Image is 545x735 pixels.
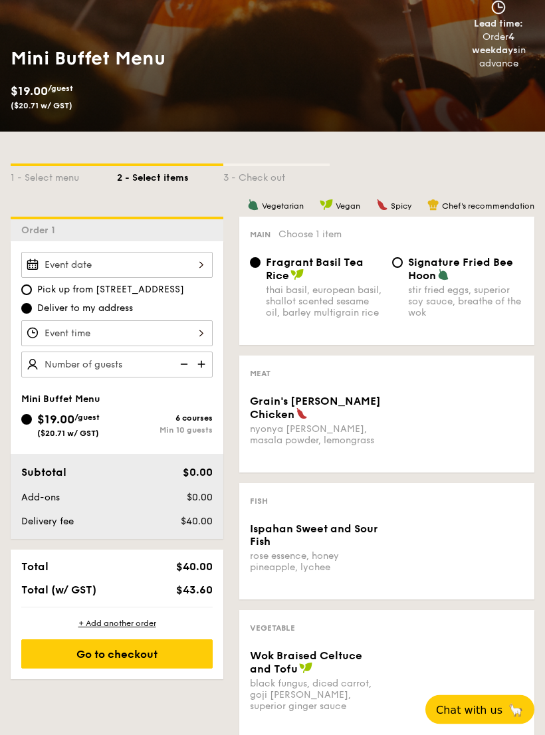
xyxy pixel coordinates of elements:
[250,624,295,633] span: Vegetable
[183,467,213,479] span: $0.00
[21,394,100,405] span: Mini Buffet Menu
[320,199,333,211] img: icon-vegan.f8ff3823.svg
[458,31,540,71] div: Order in advance
[408,285,524,319] div: stir fried eggs, superior soy sauce, breathe of the wok
[21,640,213,669] div: Go to checkout
[37,302,133,316] span: Deliver to my address
[37,413,74,427] span: $19.00
[21,415,32,425] input: $19.00/guest($20.71 w/ GST)6 coursesMin 10 guests
[250,369,271,379] span: Meat
[247,199,259,211] img: icon-vegetarian.fe4039eb.svg
[21,561,49,574] span: Total
[187,492,213,504] span: $0.00
[299,663,312,675] img: icon-vegan.f8ff3823.svg
[474,19,523,30] span: Lead time:
[21,253,213,278] input: Event date
[181,516,213,528] span: $40.00
[408,257,513,282] span: Signature Fried Bee Hoon
[376,199,388,211] img: icon-spicy.37a8142b.svg
[250,258,261,268] input: Fragrant Basil Tea Ricethai basil, european basil, shallot scented sesame oil, barley multigrain ...
[48,84,73,94] span: /guest
[37,284,184,297] span: Pick up from [STREET_ADDRESS]
[278,229,342,241] span: Choose 1 item
[425,695,534,724] button: Chat with us🦙
[117,414,213,423] div: 6 courses
[21,321,213,347] input: Event time
[442,202,534,211] span: Chef's recommendation
[391,202,411,211] span: Spicy
[489,1,508,15] img: icon-clock.2db775ea.svg
[193,352,213,377] img: icon-add.58712e84.svg
[117,167,223,185] div: 2 - Select items
[21,304,32,314] input: Deliver to my address
[250,497,268,506] span: Fish
[11,102,72,111] span: ($20.71 w/ GST)
[223,167,330,185] div: 3 - Check out
[176,561,213,574] span: $40.00
[21,516,74,528] span: Delivery fee
[117,426,213,435] div: Min 10 guests
[11,84,48,99] span: $19.00
[250,650,362,676] span: Wok Braised Celtuce and Tofu
[173,352,193,377] img: icon-reduce.1d2dbef1.svg
[508,702,524,718] span: 🦙
[262,202,304,211] span: Vegetarian
[21,492,60,504] span: Add-ons
[250,395,381,421] span: Grain's [PERSON_NAME] Chicken
[21,285,32,296] input: Pick up from [STREET_ADDRESS]
[21,467,66,479] span: Subtotal
[21,584,96,597] span: Total (w/ GST)
[266,257,364,282] span: Fragrant Basil Tea Rice
[290,269,304,281] img: icon-vegan.f8ff3823.svg
[11,167,117,185] div: 1 - Select menu
[37,429,99,439] span: ($20.71 w/ GST)
[436,704,502,716] span: Chat with us
[176,584,213,597] span: $43.60
[437,269,449,281] img: icon-vegetarian.fe4039eb.svg
[250,679,381,712] div: black fungus, diced carrot, goji [PERSON_NAME], superior ginger sauce
[250,551,381,574] div: rose essence, honey pineapple, lychee
[336,202,360,211] span: Vegan
[21,619,213,629] div: + Add another order
[296,408,308,420] img: icon-spicy.37a8142b.svg
[250,231,271,240] span: Main
[250,424,381,447] div: nyonya [PERSON_NAME], masala powder, lemongrass
[74,413,100,423] span: /guest
[21,352,213,378] input: Number of guests
[266,285,381,319] div: thai basil, european basil, shallot scented sesame oil, barley multigrain rice
[427,199,439,211] img: icon-chef-hat.a58ddaea.svg
[250,523,378,548] span: Ispahan Sweet and Sour Fish
[21,225,60,237] span: Order 1
[392,258,403,268] input: Signature Fried Bee Hoonstir fried eggs, superior soy sauce, breathe of the wok
[11,47,267,71] h1: Mini Buffet Menu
